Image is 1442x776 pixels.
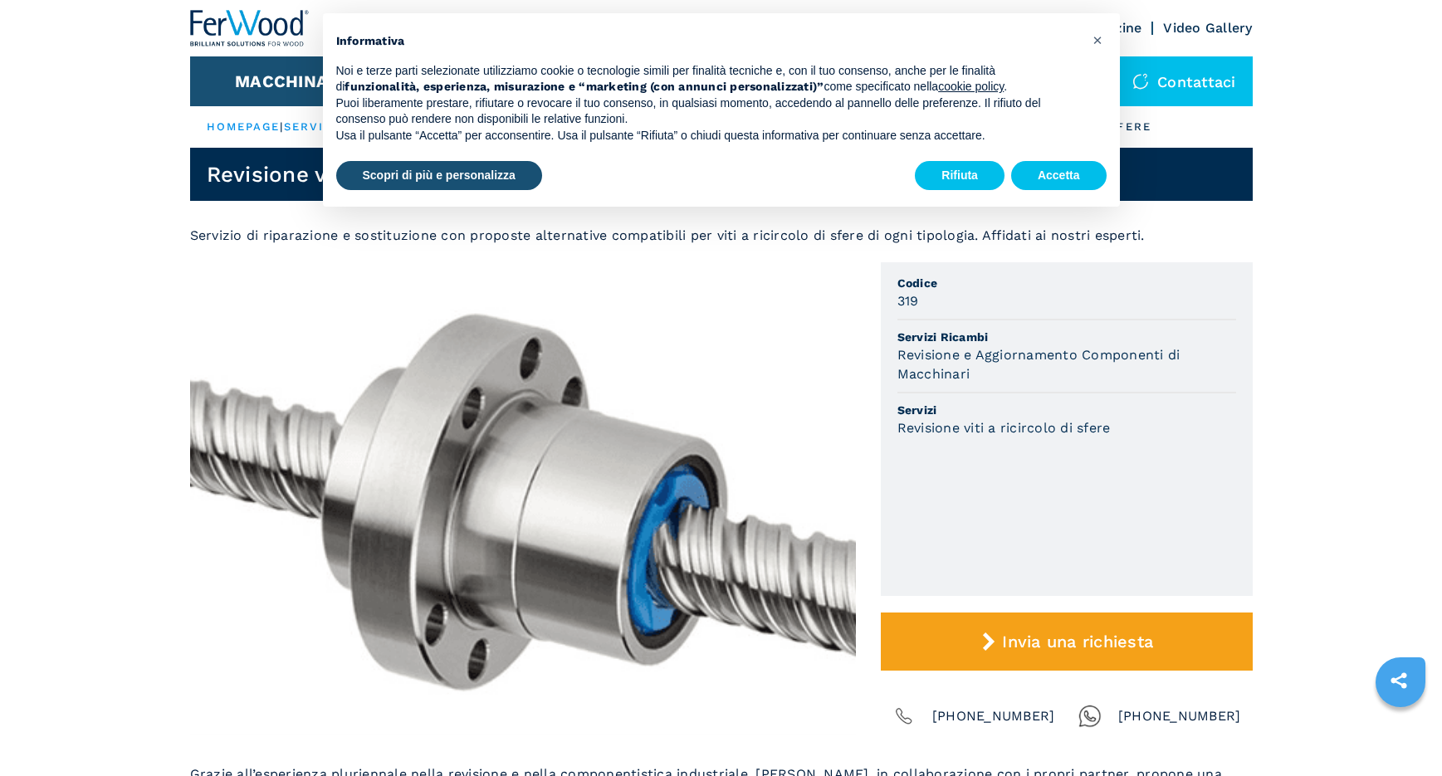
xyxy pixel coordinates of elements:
[1163,20,1252,36] a: Video Gallery
[345,80,824,93] strong: funzionalità, esperienza, misurazione e “marketing (con annunci personalizzati)”
[1116,56,1253,106] div: Contattaci
[938,80,1004,93] a: cookie policy
[190,227,1145,243] span: Servizio di riparazione e sostituzione con proposte alternative compatibili per viti a ricircolo ...
[881,613,1253,671] button: Invia una richiesta
[235,71,345,91] button: Macchinari
[1078,705,1102,728] img: Whatsapp
[280,120,283,133] span: |
[336,33,1080,50] h2: Informativa
[336,128,1080,144] p: Usa il pulsante “Accetta” per acconsentire. Usa il pulsante “Rifiuta” o chiudi questa informativa...
[897,275,1236,291] span: Codice
[1085,27,1112,53] button: Chiudi questa informativa
[336,161,542,191] button: Scopri di più e personalizza
[932,705,1055,728] span: [PHONE_NUMBER]
[897,402,1236,418] span: Servizi
[1092,30,1102,50] span: ×
[1378,660,1420,701] a: sharethis
[1132,73,1149,90] img: Contattaci
[1011,161,1107,191] button: Accetta
[892,705,916,728] img: Phone
[284,120,338,133] a: servizi
[207,120,281,133] a: HOMEPAGE
[897,329,1236,345] span: Servizi Ricambi
[897,345,1236,383] h3: Revisione e Aggiornamento Componenti di Macchinari
[190,262,856,735] img: Revisione viti a ricircolo di sfere
[897,418,1111,437] h3: Revisione viti a ricircolo di sfere
[336,63,1080,95] p: Noi e terze parti selezionate utilizziamo cookie o tecnologie simili per finalità tecniche e, con...
[915,161,1005,191] button: Rifiuta
[1002,632,1153,652] span: Invia una richiesta
[336,95,1080,128] p: Puoi liberamente prestare, rifiutare o revocare il tuo consenso, in qualsiasi momento, accedendo ...
[190,10,310,46] img: Ferwood
[1118,705,1241,728] span: [PHONE_NUMBER]
[207,161,553,188] h1: Revisione viti a ricircolo di sfere
[897,291,919,310] h3: 319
